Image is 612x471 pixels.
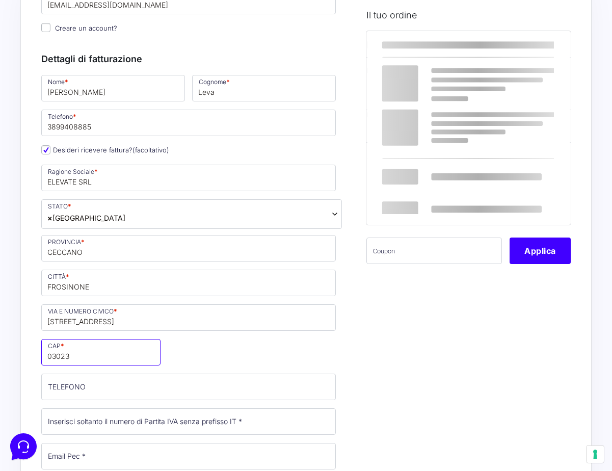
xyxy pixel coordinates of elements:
[33,57,53,77] img: dark
[41,52,336,66] h3: Dettagli di fatturazione
[23,148,167,159] input: Cerca un articolo...
[157,342,172,351] p: Aiuto
[366,142,482,224] th: Totale
[49,57,69,77] img: dark
[41,23,50,32] input: Creare un account?
[132,146,169,154] span: (facoltativo)
[366,31,482,57] th: Prodotto
[88,342,116,351] p: Messaggi
[41,75,185,101] input: Nome *
[366,110,482,142] th: Subtotale
[482,31,571,57] th: Subtotale
[41,374,336,400] input: TELEFONO
[192,75,336,101] input: Cognome *
[16,57,37,77] img: dark
[8,8,171,24] h2: Ciao da Marketers 👋
[41,443,336,469] input: Email Pec *
[41,199,342,229] span: Italia
[41,235,336,261] input: PROVINCIA *
[109,126,188,135] a: Apri Centro Assistenza
[587,446,604,463] button: Le tue preferenze relative al consenso per le tecnologie di tracciamento
[8,327,71,351] button: Home
[41,165,336,191] input: Ragione Sociale *
[41,145,50,154] input: Desideri ricevere fattura?(facoltativo)
[47,213,52,223] span: ×
[47,213,125,223] span: Italia
[8,431,39,462] iframe: Customerly Messenger Launcher
[41,339,161,365] input: CAP *
[71,327,134,351] button: Messaggi
[31,342,48,351] p: Home
[66,92,150,100] span: Inizia una conversazione
[16,126,79,135] span: Trova una risposta
[55,24,117,32] span: Creare un account?
[41,146,169,154] label: Desideri ricevere fattura?
[41,408,336,435] input: Inserisci soltanto il numero di Partita IVA senza prefisso IT *
[41,110,336,136] input: Telefono *
[41,304,336,331] input: VIA E NUMERO CIVICO *
[510,237,571,264] button: Applica
[41,270,336,296] input: CITTÀ *
[16,41,87,49] span: Le tue conversazioni
[16,86,188,106] button: Inizia una conversazione
[366,237,501,264] input: Coupon
[366,8,571,21] h3: Il tuo ordine
[133,327,196,351] button: Aiuto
